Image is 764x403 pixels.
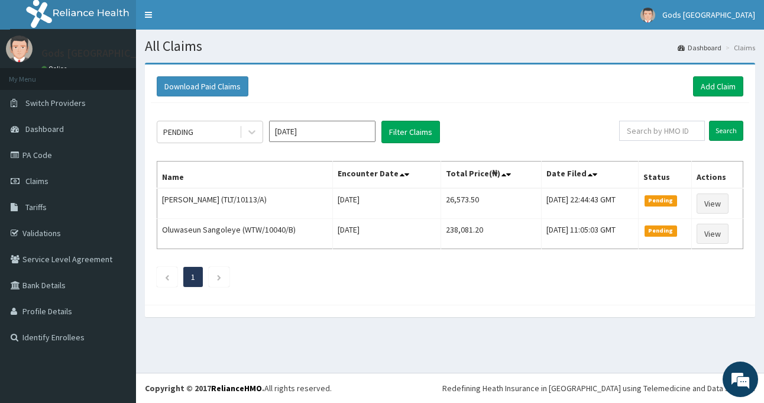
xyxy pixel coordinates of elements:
[41,48,164,59] p: Gods [GEOGRAPHIC_DATA]
[723,43,755,53] li: Claims
[216,272,222,282] a: Next page
[157,76,248,96] button: Download Paid Claims
[25,98,86,108] span: Switch Providers
[678,43,721,53] a: Dashboard
[333,162,441,189] th: Encounter Date
[645,225,677,236] span: Pending
[639,162,692,189] th: Status
[381,121,440,143] button: Filter Claims
[333,219,441,249] td: [DATE]
[6,36,33,62] img: User Image
[157,188,333,219] td: [PERSON_NAME] (TLT/10113/A)
[662,9,755,20] span: Gods [GEOGRAPHIC_DATA]
[542,188,639,219] td: [DATE] 22:44:43 GMT
[697,194,729,214] a: View
[692,162,743,189] th: Actions
[145,38,755,54] h1: All Claims
[640,8,655,22] img: User Image
[333,188,441,219] td: [DATE]
[442,382,755,394] div: Redefining Heath Insurance in [GEOGRAPHIC_DATA] using Telemedicine and Data Science!
[25,202,47,212] span: Tariffs
[41,65,70,73] a: Online
[157,219,333,249] td: Oluwaseun Sangoleye (WTW/10040/B)
[25,176,48,186] span: Claims
[25,124,64,134] span: Dashboard
[619,121,705,141] input: Search by HMO ID
[645,195,677,206] span: Pending
[163,126,193,138] div: PENDING
[693,76,743,96] a: Add Claim
[164,272,170,282] a: Previous page
[191,272,195,282] a: Page 1 is your current page
[136,373,764,403] footer: All rights reserved.
[211,383,262,394] a: RelianceHMO
[441,162,542,189] th: Total Price(₦)
[441,188,542,219] td: 26,573.50
[709,121,743,141] input: Search
[697,224,729,244] a: View
[145,383,264,394] strong: Copyright © 2017 .
[542,162,639,189] th: Date Filed
[542,219,639,249] td: [DATE] 11:05:03 GMT
[157,162,333,189] th: Name
[269,121,375,142] input: Select Month and Year
[441,219,542,249] td: 238,081.20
